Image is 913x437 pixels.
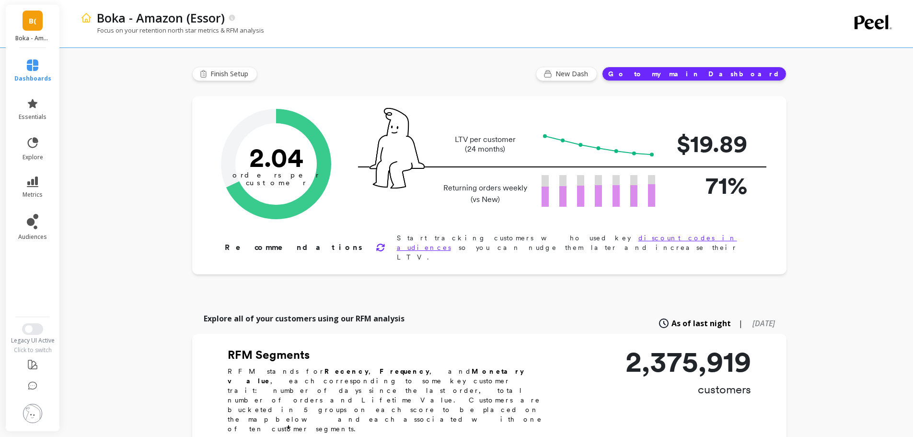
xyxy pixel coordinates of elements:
tspan: customer [245,178,306,187]
text: 2.04 [249,142,303,173]
b: Recency [324,367,369,375]
span: B( [29,15,36,26]
span: metrics [23,191,43,199]
div: Click to switch [5,346,61,354]
span: As of last night [671,318,731,329]
div: Legacy UI Active [5,337,61,344]
p: customers [625,382,751,397]
img: profile picture [23,404,42,423]
button: Go to my main Dashboard [602,67,786,81]
span: | [739,318,743,329]
img: header icon [81,12,92,24]
p: Recommendations [225,242,364,253]
p: Explore all of your customers using our RFM analysis [204,313,404,324]
span: essentials [19,113,46,121]
p: Boka - Amazon (Essor) [97,10,225,26]
span: explore [23,154,43,161]
span: Finish Setup [210,69,251,79]
button: Finish Setup [192,67,257,81]
button: Switch to New UI [22,323,43,335]
button: New Dash [536,67,597,81]
span: New Dash [555,69,591,79]
h2: RFM Segments [228,347,554,363]
p: 71% [670,167,747,203]
p: 2,375,919 [625,347,751,376]
p: Start tracking customers who used key so you can nudge them later and increase their LTV. [397,233,756,262]
span: audiences [18,233,47,241]
span: [DATE] [752,318,775,329]
img: pal seatted on line [370,108,425,189]
p: Returning orders weekly (vs New) [440,182,530,205]
p: Boka - Amazon (Essor) [15,35,50,42]
span: dashboards [14,75,51,83]
p: Focus on your retention north star metrics & RFM analysis [81,26,264,35]
p: $19.89 [670,126,747,162]
p: RFM stands for , , and , each corresponding to some key customer trait: number of days since the ... [228,366,554,434]
p: LTV per customer (24 months) [440,135,530,154]
tspan: orders per [232,171,320,179]
b: Frequency [380,367,429,375]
